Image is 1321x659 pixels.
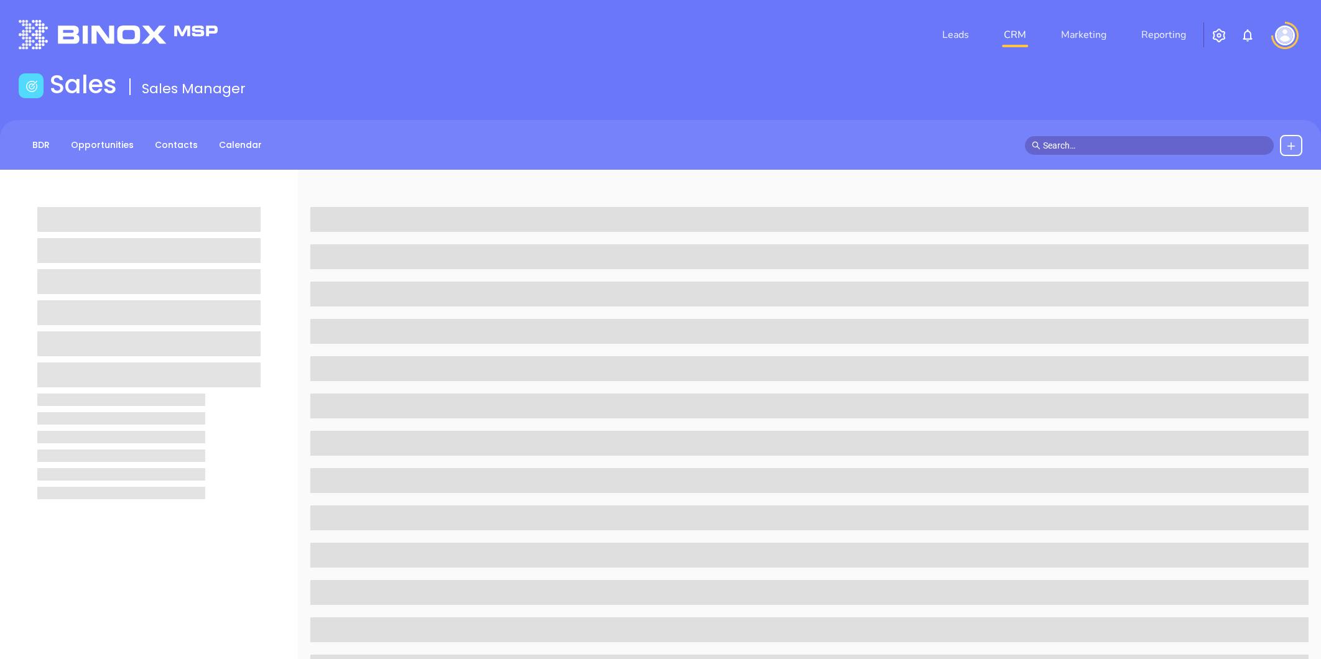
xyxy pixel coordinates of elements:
img: iconSetting [1212,28,1226,43]
span: Sales Manager [142,79,246,98]
a: BDR [25,135,57,155]
img: iconNotification [1240,28,1255,43]
img: logo [19,20,218,49]
a: CRM [999,22,1031,47]
img: user [1275,25,1295,45]
h1: Sales [50,70,117,99]
a: Opportunities [63,135,141,155]
a: Contacts [147,135,205,155]
a: Calendar [211,135,269,155]
span: search [1032,141,1041,150]
a: Marketing [1056,22,1111,47]
input: Search… [1043,139,1267,152]
a: Leads [937,22,974,47]
a: Reporting [1136,22,1191,47]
